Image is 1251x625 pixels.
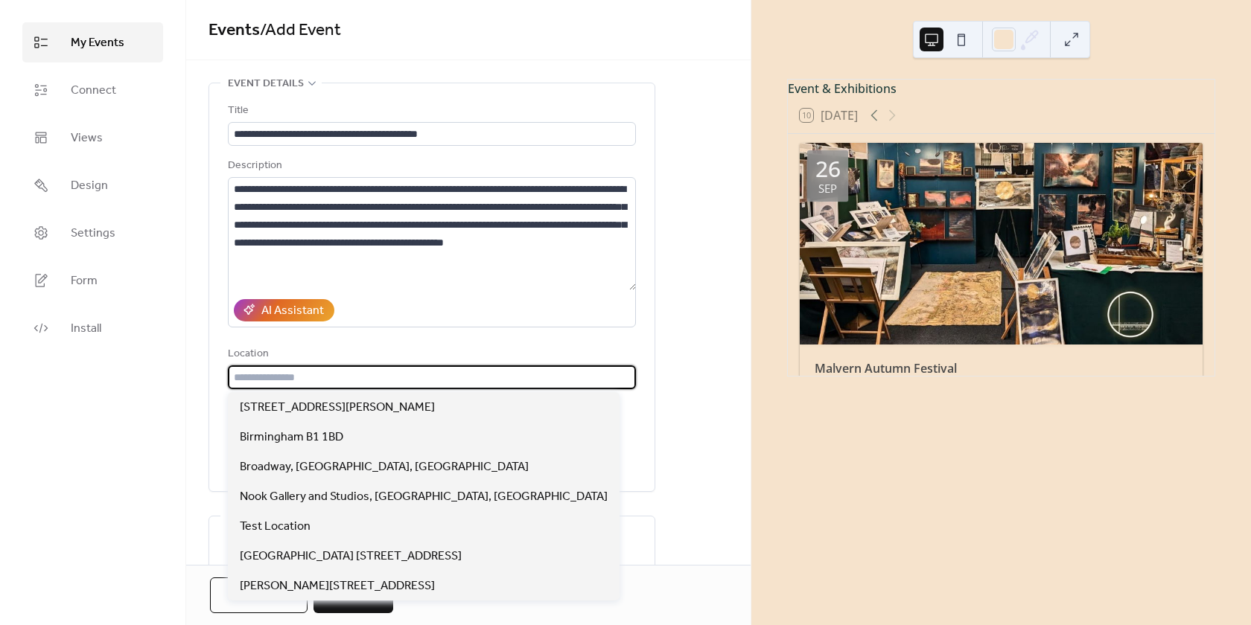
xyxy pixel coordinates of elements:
[71,225,115,243] span: Settings
[22,213,163,253] a: Settings
[240,518,311,536] span: Test Location
[260,14,341,47] span: / Add Event
[71,320,101,338] span: Install
[234,299,334,321] button: AI Assistant
[240,548,462,565] span: [GEOGRAPHIC_DATA] [STREET_ADDRESS]
[815,158,841,180] div: 26
[71,129,103,147] span: Views
[228,157,633,175] div: Description
[71,177,108,195] span: Design
[815,360,957,376] a: Malvern Autumn Festival
[240,429,343,446] span: Birmingham B1 1BD
[208,14,260,47] a: Events
[22,70,163,110] a: Connect
[71,272,98,290] span: Form
[788,80,1215,97] div: Event & Exhibitions
[228,345,633,363] div: Location
[228,75,304,93] span: Event details
[818,183,837,194] div: Sep
[22,165,163,205] a: Design
[340,587,367,605] span: Save
[240,399,435,417] span: [STREET_ADDRESS][PERSON_NAME]
[228,102,633,120] div: Title
[22,308,163,348] a: Install
[240,488,608,506] span: Nook Gallery and Studios, [GEOGRAPHIC_DATA], [GEOGRAPHIC_DATA]
[71,82,116,100] span: Connect
[240,458,529,476] span: Broadway, [GEOGRAPHIC_DATA], [GEOGRAPHIC_DATA]
[210,577,308,613] button: Cancel
[22,22,163,62] a: My Events
[240,577,435,595] span: [PERSON_NAME][STREET_ADDRESS]
[71,34,124,52] span: My Events
[22,118,163,158] a: Views
[236,587,281,605] span: Cancel
[22,260,163,301] a: Form
[261,302,324,320] div: AI Assistant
